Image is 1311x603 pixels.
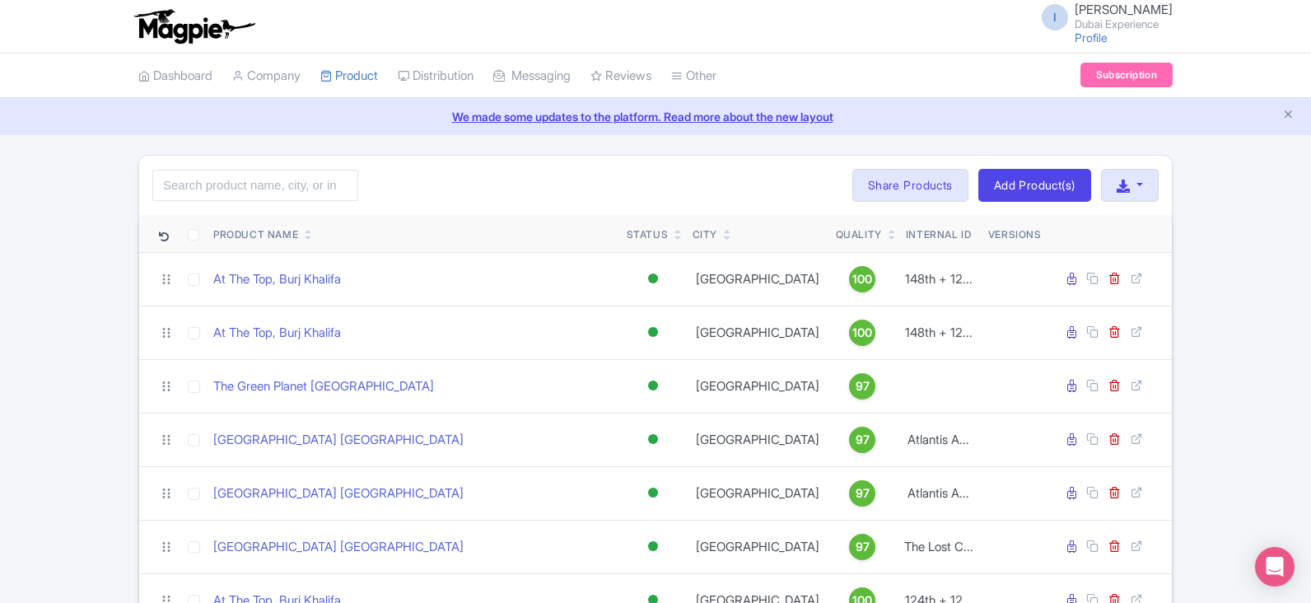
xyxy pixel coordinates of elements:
[10,108,1301,125] a: We made some updates to the platform. Read more about the new layout
[1282,106,1295,125] button: Close announcement
[686,413,829,466] td: [GEOGRAPHIC_DATA]
[686,359,829,413] td: [GEOGRAPHIC_DATA]
[1032,3,1173,30] a: I [PERSON_NAME] Dubai Experience
[645,481,661,505] div: Active
[896,306,982,359] td: 148th + 12...
[213,484,464,503] a: [GEOGRAPHIC_DATA] [GEOGRAPHIC_DATA]
[1042,4,1068,30] span: I
[645,374,661,398] div: Active
[1075,19,1173,30] small: Dubai Experience
[856,431,870,449] span: 97
[852,270,872,288] span: 100
[590,54,651,99] a: Reviews
[1075,30,1108,44] a: Profile
[1080,63,1173,87] a: Subscription
[645,535,661,559] div: Active
[836,266,889,292] a: 100
[645,320,661,344] div: Active
[213,538,464,557] a: [GEOGRAPHIC_DATA] [GEOGRAPHIC_DATA]
[686,520,829,573] td: [GEOGRAPHIC_DATA]
[982,215,1048,253] th: Versions
[836,534,889,560] a: 97
[852,324,872,342] span: 100
[836,227,882,242] div: Quality
[493,54,571,99] a: Messaging
[213,227,298,242] div: Product Name
[232,54,301,99] a: Company
[213,270,341,289] a: At The Top, Burj Khalifa
[130,8,258,44] img: logo-ab69f6fb50320c5b225c76a69d11143b.png
[152,170,358,201] input: Search product name, city, or interal id
[138,54,212,99] a: Dashboard
[686,466,829,520] td: [GEOGRAPHIC_DATA]
[213,324,341,343] a: At The Top, Burj Khalifa
[896,520,982,573] td: The Lost C...
[398,54,474,99] a: Distribution
[686,252,829,306] td: [GEOGRAPHIC_DATA]
[836,320,889,346] a: 100
[836,480,889,507] a: 97
[856,484,870,502] span: 97
[671,54,716,99] a: Other
[896,252,982,306] td: 148th + 12...
[856,538,870,556] span: 97
[836,373,889,400] a: 97
[836,427,889,453] a: 97
[213,431,464,450] a: [GEOGRAPHIC_DATA] [GEOGRAPHIC_DATA]
[856,377,870,395] span: 97
[645,267,661,291] div: Active
[1255,547,1295,587] div: Open Intercom Messenger
[896,215,982,253] th: Internal ID
[645,428,661,451] div: Active
[693,227,717,242] div: City
[686,306,829,359] td: [GEOGRAPHIC_DATA]
[852,169,968,202] a: Share Products
[896,466,982,520] td: Atlantis A...
[896,413,982,466] td: Atlantis A...
[1075,2,1173,17] span: [PERSON_NAME]
[320,54,378,99] a: Product
[627,227,669,242] div: Status
[213,377,434,396] a: The Green Planet [GEOGRAPHIC_DATA]
[978,169,1091,202] a: Add Product(s)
